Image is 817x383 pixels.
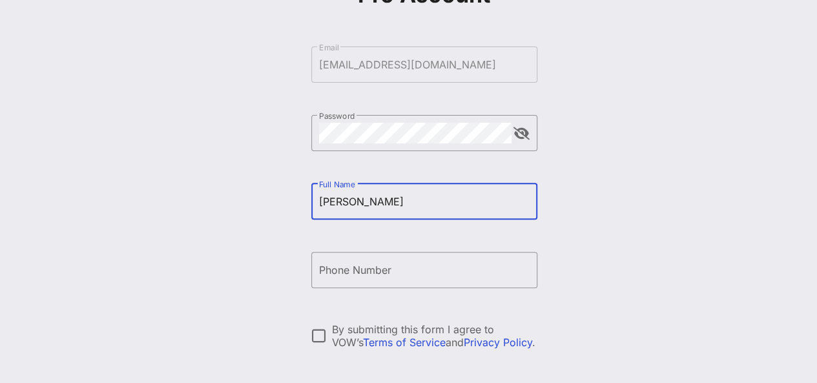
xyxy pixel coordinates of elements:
div: By submitting this form I agree to VOW’s and . [332,323,537,349]
button: append icon [513,127,530,140]
label: Password [319,111,355,121]
label: Email [319,43,339,52]
a: Terms of Service [363,336,446,349]
input: Full Name [319,191,530,212]
label: Full Name [319,180,355,189]
a: Privacy Policy [464,336,532,349]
